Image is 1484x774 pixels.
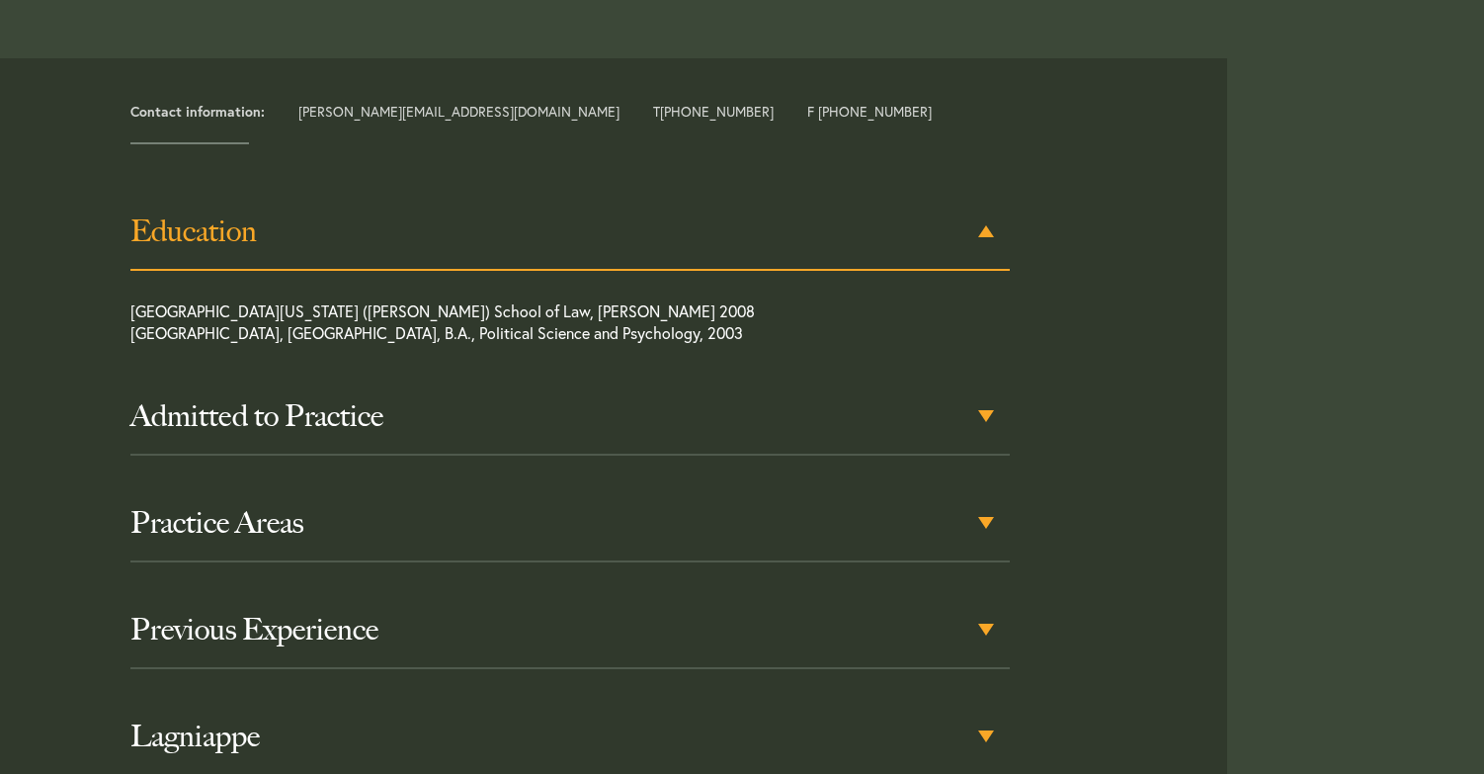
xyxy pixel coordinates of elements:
h3: Previous Experience [130,612,1010,647]
span: F [PHONE_NUMBER] [807,105,932,119]
a: [PERSON_NAME][EMAIL_ADDRESS][DOMAIN_NAME] [298,102,619,121]
h3: Education [130,214,1010,249]
strong: Contact information: [130,102,265,121]
h3: Lagniappe [130,719,1010,754]
span: T [653,105,774,119]
a: [PHONE_NUMBER] [660,102,774,121]
h3: Practice Areas [130,505,1010,541]
h3: Admitted to Practice [130,398,1010,434]
p: [GEOGRAPHIC_DATA][US_STATE] ([PERSON_NAME]) School of Law, [PERSON_NAME] 2008 [GEOGRAPHIC_DATA], ... [130,301,922,354]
